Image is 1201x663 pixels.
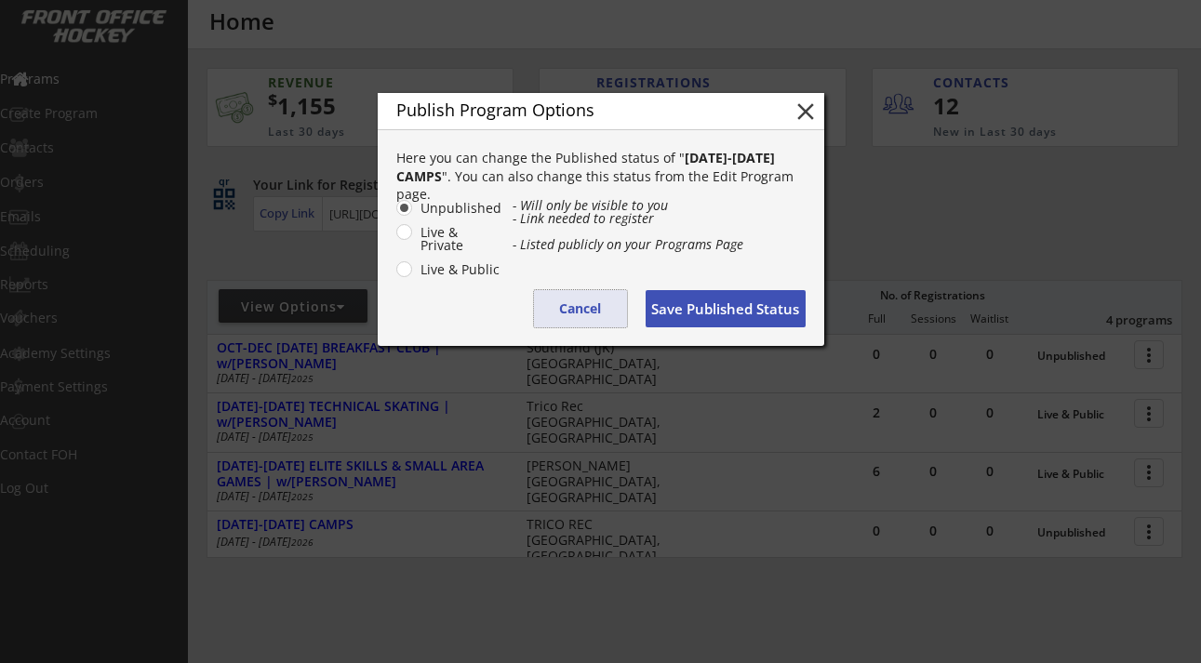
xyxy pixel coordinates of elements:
div: - Will only be visible to you - Link needed to register - Listed publicly on your Programs Page [513,199,806,251]
button: Cancel [534,290,627,327]
strong: [DATE]-[DATE] CAMPS [396,149,779,185]
label: Live & Public [415,263,502,276]
label: Unpublished [415,202,502,215]
div: Publish Program Options [396,101,763,118]
button: Save Published Status [646,290,806,327]
div: Here you can change the Published status of " ". You can also change this status from the Edit Pr... [396,149,806,204]
label: Live & Private [415,226,502,252]
button: close [792,98,820,126]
